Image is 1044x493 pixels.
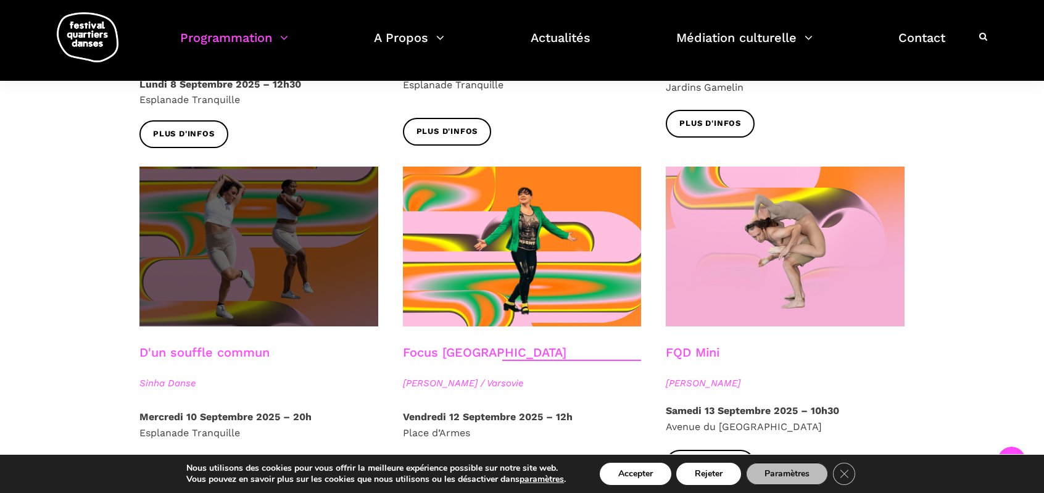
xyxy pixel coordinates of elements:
a: Actualités [531,27,590,64]
strong: Samedi 13 Septembre 2025 – 10h30 [666,405,839,416]
a: Plus d'infos [666,110,755,138]
button: Close GDPR Cookie Banner [833,463,855,485]
span: Avenue du [GEOGRAPHIC_DATA] [666,421,822,433]
a: Plus d'infos [666,450,755,478]
strong: Lundi 8 Septembre 2025 – 12h30 [139,78,301,90]
a: A Propos [374,27,444,64]
button: Rejeter [676,463,741,485]
span: [PERSON_NAME] / Varsovie [403,376,642,391]
strong: Mercredi 10 Septembre 2025 – 20h [139,411,312,423]
span: Esplanade Tranquille [139,427,240,439]
a: FQD Mini [666,345,719,360]
span: Esplanade Tranquille [403,79,503,91]
p: Nous utilisons des cookies pour vous offrir la meilleure expérience possible sur notre site web. [186,463,566,474]
a: Programmation [180,27,288,64]
a: Médiation culturelle [676,27,813,64]
button: Paramètres [746,463,828,485]
span: Plus d'infos [679,117,741,130]
span: [PERSON_NAME] [666,376,905,391]
button: paramètres [520,474,564,485]
a: Focus [GEOGRAPHIC_DATA] [403,345,566,360]
p: Place d’Armes [403,409,642,441]
a: D'un souffle commun [139,345,270,360]
p: Vous pouvez en savoir plus sur les cookies que nous utilisons ou les désactiver dans . [186,474,566,485]
span: Plus d'infos [153,128,215,141]
span: Plus d'infos [416,125,478,138]
button: Accepter [600,463,671,485]
span: Esplanade Tranquille [139,94,240,106]
img: logo-fqd-med [57,12,118,62]
a: Plus d'infos [403,118,492,146]
a: Contact [898,27,945,64]
a: Plus d'infos [139,120,228,148]
strong: Vendredi 12 Septembre 2025 – 12h [403,411,573,423]
span: Jardins Gamelin [666,81,744,93]
span: Sinha Danse [139,376,378,391]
